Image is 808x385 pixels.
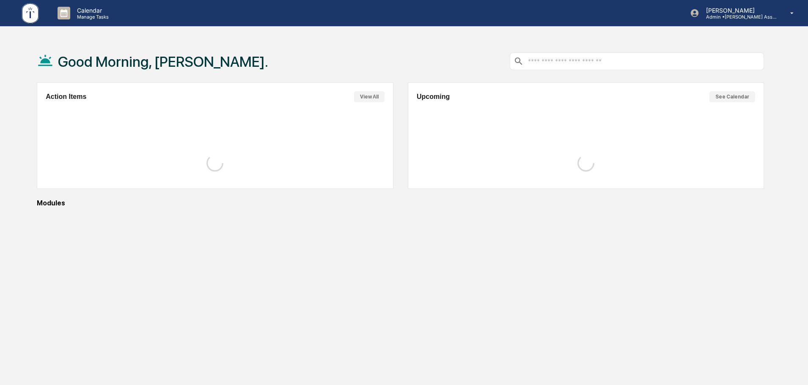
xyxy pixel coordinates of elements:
[37,199,764,207] div: Modules
[417,93,450,101] h2: Upcoming
[699,7,778,14] p: [PERSON_NAME]
[70,7,113,14] p: Calendar
[20,2,41,25] img: logo
[354,91,385,102] button: View All
[46,93,86,101] h2: Action Items
[58,53,268,70] h1: Good Morning, [PERSON_NAME].
[709,91,755,102] button: See Calendar
[70,14,113,20] p: Manage Tasks
[699,14,778,20] p: Admin • [PERSON_NAME] Asset Management LLC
